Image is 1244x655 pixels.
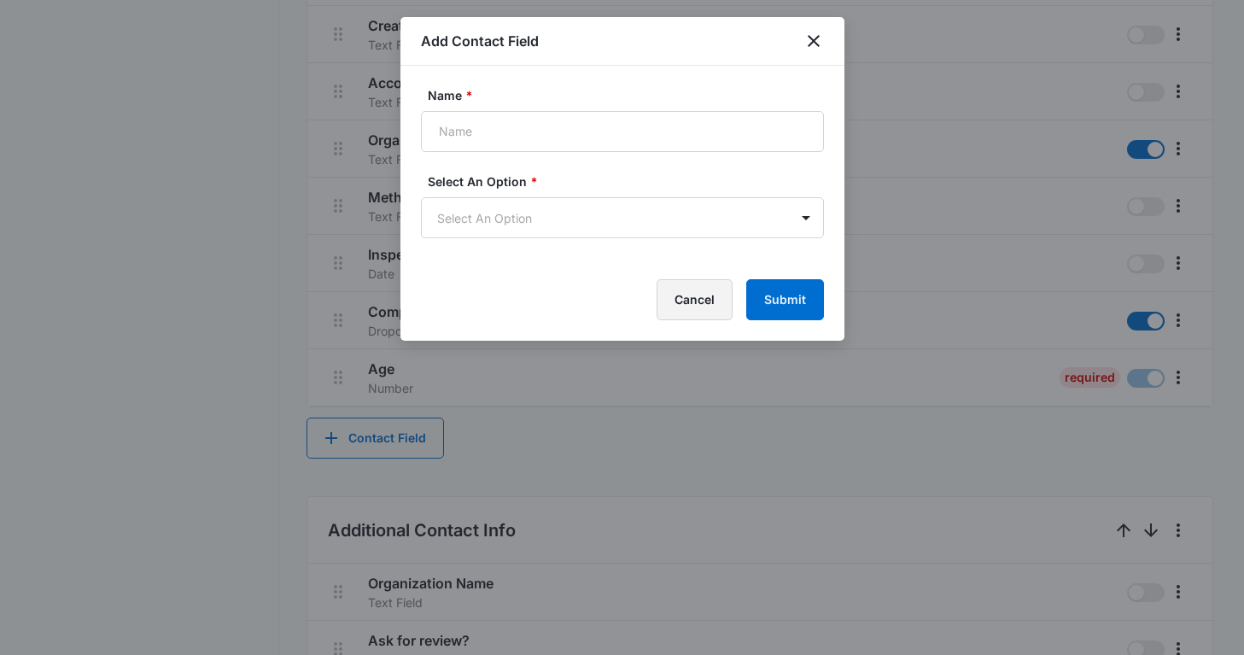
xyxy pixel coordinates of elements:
h1: Add Contact Field [421,31,539,51]
label: Select An Option [428,173,831,190]
input: Name [421,111,824,152]
button: close [803,31,824,51]
label: Name [428,86,831,104]
button: Submit [746,279,824,320]
button: Cancel [657,279,733,320]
